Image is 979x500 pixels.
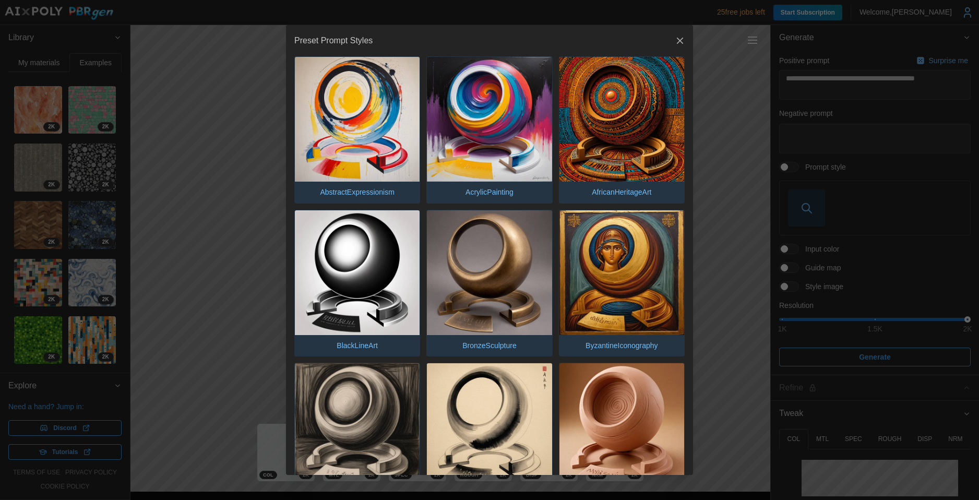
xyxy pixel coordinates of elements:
img: ByzantineIconography.jpg [559,210,684,335]
p: AbstractExpressionism [315,182,399,203]
p: AcrylicPainting [460,182,519,203]
h2: Preset Prompt Styles [294,37,373,45]
button: ByzantineIconography.jpgByzantineIconography [559,210,685,357]
img: AbstractExpressionism.jpg [295,57,420,182]
p: BronzeSculpture [457,335,522,356]
button: AfricanHeritageArt.jpgAfricanHeritageArt [559,56,685,204]
img: ChineseInkPainting.jpg [427,363,552,488]
img: BronzeSculpture.jpg [427,210,552,335]
button: AcrylicPainting.jpgAcrylicPainting [426,56,552,204]
p: ByzantineIconography [580,335,663,356]
img: BlackLineArt.jpg [295,210,420,335]
img: AfricanHeritageArt.jpg [559,57,684,182]
img: ClaySculpture.jpg [559,363,684,488]
p: AfricanHeritageArt [587,182,656,203]
p: BlackLineArt [331,335,383,356]
img: AcrylicPainting.jpg [427,57,552,182]
img: CharcoalDrawing.jpg [295,363,420,488]
button: BronzeSculpture.jpgBronzeSculpture [426,210,552,357]
button: AbstractExpressionism.jpgAbstractExpressionism [294,56,420,204]
button: BlackLineArt.jpgBlackLineArt [294,210,420,357]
